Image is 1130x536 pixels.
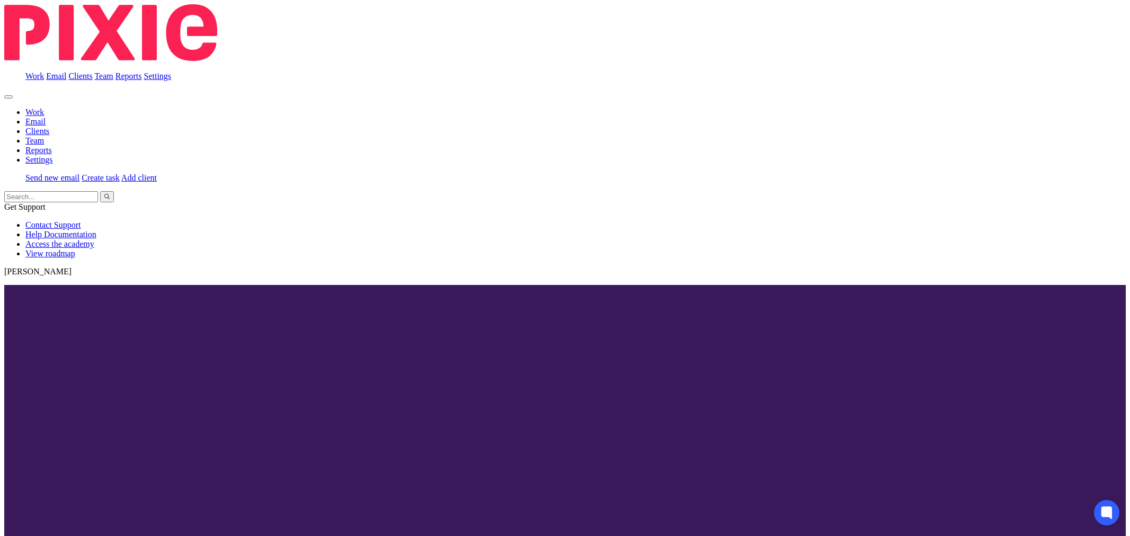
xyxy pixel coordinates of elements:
[115,72,142,81] a: Reports
[144,72,172,81] a: Settings
[4,202,46,211] span: Get Support
[25,127,49,136] a: Clients
[121,173,157,182] a: Add client
[25,249,75,258] a: View roadmap
[25,239,94,248] a: Access the academy
[25,72,44,81] a: Work
[25,117,46,126] a: Email
[25,173,79,182] a: Send new email
[25,230,96,239] a: Help Documentation
[25,146,52,155] a: Reports
[94,72,113,81] a: Team
[25,108,44,117] a: Work
[25,155,53,164] a: Settings
[46,72,66,81] a: Email
[25,136,44,145] a: Team
[25,220,81,229] a: Contact Support
[4,4,217,61] img: Pixie
[100,191,114,202] button: Search
[4,267,1126,276] p: [PERSON_NAME]
[82,173,120,182] a: Create task
[68,72,92,81] a: Clients
[4,191,98,202] input: Search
